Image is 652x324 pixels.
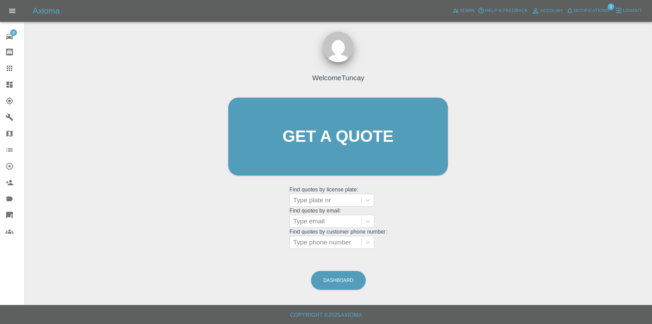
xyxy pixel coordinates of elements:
[289,208,387,228] grid: Find quotes by email:
[10,29,17,36] span: 4
[5,310,647,320] h6: Copyright © 2025 Axioma
[614,5,644,16] button: Logout
[540,7,563,15] span: Account
[574,7,609,15] span: Notifications
[476,5,529,16] button: Help & Feedback
[565,5,611,16] button: Notifications
[451,5,476,16] a: Admin
[608,3,614,10] span: 3
[289,229,387,249] grid: Find quotes by customer phone number:
[323,32,354,62] img: ...
[460,7,475,15] span: Admin
[289,187,387,207] grid: Find quotes by license plate:
[485,7,528,15] span: Help & Feedback
[312,72,364,83] h4: Welcome Tuncay
[623,7,642,15] span: Logout
[228,98,448,175] a: Get a quote
[4,3,20,19] button: Open drawer
[530,5,565,16] a: Account
[311,271,366,290] a: Dashboard
[33,5,60,16] h5: Axioma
